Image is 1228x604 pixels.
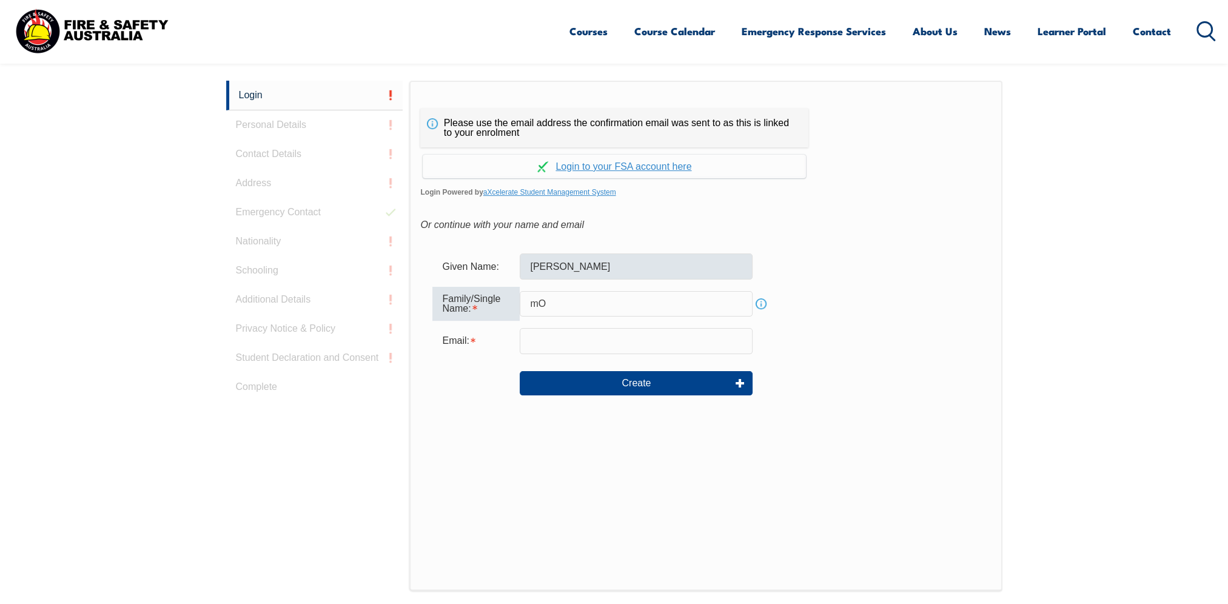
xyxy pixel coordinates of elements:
a: Learner Portal [1038,15,1106,47]
a: About Us [913,15,958,47]
a: Emergency Response Services [742,15,886,47]
a: Courses [569,15,608,47]
div: Or continue with your name and email [420,216,991,234]
span: Login Powered by [420,183,991,201]
div: Email is required. [432,329,520,352]
button: Create [520,371,753,395]
div: Given Name: [432,255,520,278]
a: News [984,15,1011,47]
a: aXcelerate Student Management System [483,188,616,196]
img: Log in withaxcelerate [537,161,548,172]
div: Please use the email address the confirmation email was sent to as this is linked to your enrolment [420,109,808,147]
a: Login [226,81,403,110]
a: Course Calendar [634,15,715,47]
div: Family/Single Name is required. [432,287,520,321]
a: Info [753,295,770,312]
a: Contact [1133,15,1171,47]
